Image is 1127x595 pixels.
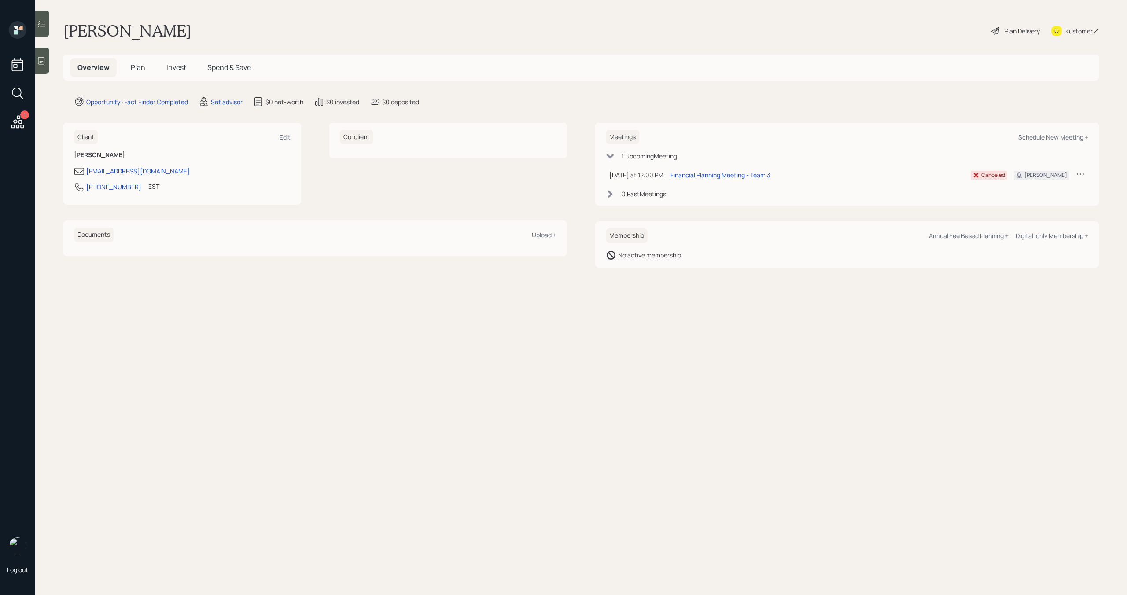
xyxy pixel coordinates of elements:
[77,62,110,72] span: Overview
[609,170,663,180] div: [DATE] at 12:00 PM
[340,130,373,144] h6: Co-client
[1018,133,1088,141] div: Schedule New Meeting +
[148,182,159,191] div: EST
[606,228,648,243] h6: Membership
[622,189,666,198] div: 0 Past Meeting s
[670,170,770,180] div: Financial Planning Meeting - Team 3
[86,97,188,107] div: Opportunity · Fact Finder Completed
[618,250,681,260] div: No active membership
[20,110,29,119] div: 1
[7,566,28,574] div: Log out
[265,97,303,107] div: $0 net-worth
[86,182,141,191] div: [PHONE_NUMBER]
[280,133,291,141] div: Edit
[166,62,186,72] span: Invest
[86,166,190,176] div: [EMAIL_ADDRESS][DOMAIN_NAME]
[532,231,556,239] div: Upload +
[622,151,677,161] div: 1 Upcoming Meeting
[9,537,26,555] img: michael-russo-headshot.png
[74,228,114,242] h6: Documents
[1016,231,1088,240] div: Digital-only Membership +
[1065,26,1093,36] div: Kustomer
[606,130,639,144] h6: Meetings
[1024,171,1067,179] div: [PERSON_NAME]
[326,97,359,107] div: $0 invested
[207,62,251,72] span: Spend & Save
[63,21,192,40] h1: [PERSON_NAME]
[981,171,1005,179] div: Canceled
[74,151,291,159] h6: [PERSON_NAME]
[929,231,1009,240] div: Annual Fee Based Planning +
[382,97,419,107] div: $0 deposited
[211,97,243,107] div: Set advisor
[74,130,98,144] h6: Client
[131,62,145,72] span: Plan
[1005,26,1040,36] div: Plan Delivery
